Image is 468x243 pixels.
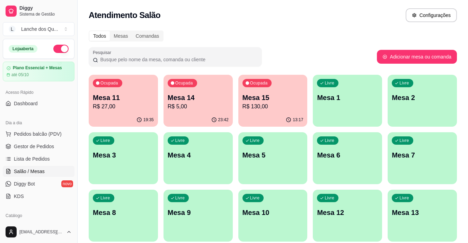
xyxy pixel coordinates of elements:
[14,143,54,150] span: Gestor de Pedidos
[392,208,453,217] p: Mesa 13
[388,75,457,127] button: LivreMesa 2
[3,3,74,19] a: DiggySistema de Gestão
[100,138,110,143] p: Livre
[325,80,334,86] p: Livre
[175,80,193,86] p: Ocupada
[3,117,74,128] div: Dia a dia
[93,208,154,217] p: Mesa 8
[3,178,74,189] a: Diggy Botnovo
[250,195,260,201] p: Livre
[399,195,409,201] p: Livre
[175,138,185,143] p: Livre
[3,141,74,152] a: Gestor de Pedidos
[238,132,308,184] button: LivreMesa 5
[9,26,16,33] span: L
[110,31,132,41] div: Mesas
[242,102,303,111] p: R$ 130,00
[325,138,334,143] p: Livre
[377,50,457,64] button: Adicionar mesa ou comanda
[53,45,69,53] button: Alterar Status
[164,75,233,127] button: OcupadaMesa 14R$ 5,0023:42
[238,190,308,242] button: LivreMesa 10
[9,45,37,53] div: Loja aberta
[313,132,382,184] button: LivreMesa 6
[93,49,114,55] label: Pesquisar
[14,130,62,137] span: Pedidos balcão (PDV)
[89,10,160,21] h2: Atendimento Salão
[143,117,154,123] p: 19:35
[19,229,63,235] span: [EMAIL_ADDRESS][DOMAIN_NAME]
[325,195,334,201] p: Livre
[14,168,45,175] span: Salão / Mesas
[89,75,158,127] button: OcupadaMesa 11R$ 27,0019:35
[242,150,303,160] p: Mesa 5
[100,80,118,86] p: Ocupada
[14,100,38,107] span: Dashboard
[168,93,229,102] p: Mesa 14
[3,224,74,240] button: [EMAIL_ADDRESS][DOMAIN_NAME]
[14,155,50,162] span: Lista de Pedidos
[21,26,58,33] div: Lanche dos Qu ...
[93,150,154,160] p: Mesa 3
[317,150,378,160] p: Mesa 6
[168,102,229,111] p: R$ 5,00
[3,210,74,221] div: Catálogo
[388,190,457,242] button: LivreMesa 13
[3,153,74,164] a: Lista de Pedidos
[250,80,268,86] p: Ocupada
[11,72,29,78] article: até 05/10
[3,166,74,177] a: Salão / Mesas
[13,65,62,71] article: Plano Essencial + Mesas
[218,117,229,123] p: 23:42
[14,180,35,187] span: Diggy Bot
[238,75,308,127] button: OcupadaMesa 15R$ 130,0013:17
[3,62,74,81] a: Plano Essencial + Mesasaté 05/10
[175,195,185,201] p: Livre
[93,102,154,111] p: R$ 27,00
[3,191,74,202] a: KDS
[3,128,74,139] button: Pedidos balcão (PDV)
[89,132,158,184] button: LivreMesa 3
[168,150,229,160] p: Mesa 4
[3,87,74,98] div: Acesso Rápido
[406,8,457,22] button: Configurações
[317,208,378,217] p: Mesa 12
[392,93,453,102] p: Mesa 2
[89,31,110,41] div: Todos
[293,117,303,123] p: 13:17
[93,93,154,102] p: Mesa 11
[242,208,303,217] p: Mesa 10
[100,195,110,201] p: Livre
[168,208,229,217] p: Mesa 9
[399,80,409,86] p: Livre
[89,190,158,242] button: LivreMesa 8
[164,190,233,242] button: LivreMesa 9
[19,5,72,11] span: Diggy
[313,190,382,242] button: LivreMesa 12
[98,56,258,63] input: Pesquisar
[164,132,233,184] button: LivreMesa 4
[399,138,409,143] p: Livre
[3,22,74,36] button: Select a team
[388,132,457,184] button: LivreMesa 7
[250,138,260,143] p: Livre
[132,31,163,41] div: Comandas
[19,11,72,17] span: Sistema de Gestão
[242,93,303,102] p: Mesa 15
[392,150,453,160] p: Mesa 7
[313,75,382,127] button: LivreMesa 1
[317,93,378,102] p: Mesa 1
[3,98,74,109] a: Dashboard
[14,193,24,200] span: KDS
